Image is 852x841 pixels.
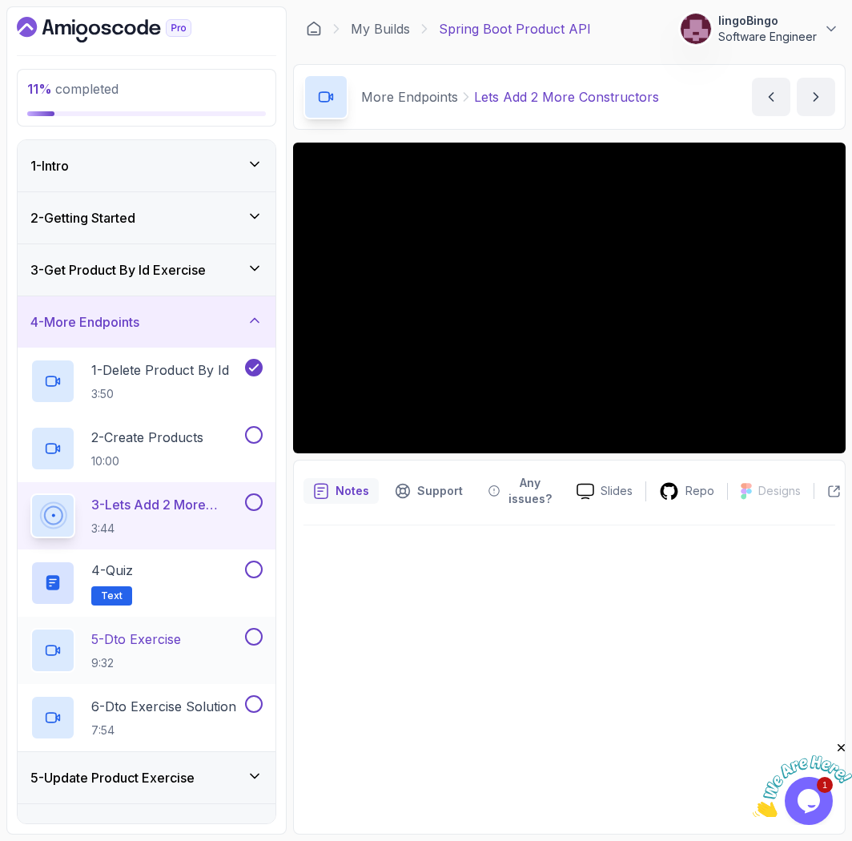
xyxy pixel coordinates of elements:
p: 7:54 [91,722,236,738]
p: Slides [601,483,633,499]
span: completed [27,81,119,97]
h3: 5 - Update Product Exercise [30,768,195,787]
h3: 2 - Getting Started [30,208,135,227]
iframe: chat widget [753,741,852,817]
p: More Endpoints [361,87,458,107]
p: Any issues? [506,475,554,507]
button: 4-More Endpoints [18,296,275,348]
p: 5 - Dto Exercise [91,630,181,649]
p: lingoBingo [718,13,817,29]
button: 4-QuizText [30,561,263,606]
p: 4 - Quiz [91,561,133,580]
h3: 3 - Get Product By Id Exercise [30,260,206,280]
p: 2 - Create Products [91,428,203,447]
button: 5-Dto Exercise9:32 [30,628,263,673]
a: Dashboard [306,21,322,37]
button: 3-Get Product By Id Exercise [18,244,275,296]
button: Support button [385,470,472,512]
button: 5-Update Product Exercise [18,752,275,803]
h3: 4 - More Endpoints [30,312,139,332]
button: 3-Lets Add 2 More Constructors3:44 [30,493,263,538]
button: Feedback button [479,470,564,512]
p: Designs [758,483,801,499]
img: user profile image [681,14,711,44]
button: 1-Intro [18,140,275,191]
button: notes button [303,470,379,512]
button: 2-Create Products10:00 [30,426,263,471]
button: 2-Getting Started [18,192,275,243]
p: Notes [336,483,369,499]
p: 3:44 [91,521,242,537]
button: 1-Delete Product By Id3:50 [30,359,263,404]
h3: 1 - Intro [30,156,69,175]
button: next content [797,78,835,116]
span: 11 % [27,81,52,97]
span: Text [101,590,123,602]
p: 1 - Delete Product By Id [91,360,229,380]
button: user profile imagelingoBingoSoftware Engineer [680,13,839,45]
p: Repo [685,483,714,499]
p: 10:00 [91,453,203,469]
button: 6-Dto Exercise Solution7:54 [30,695,263,740]
p: 9:32 [91,655,181,671]
p: Spring Boot Product API [439,19,591,38]
a: Slides [564,483,645,500]
a: Dashboard [17,17,228,42]
p: 3:50 [91,386,229,402]
button: previous content [752,78,790,116]
iframe: 3 - Lets Add 2 more constructors [293,143,846,453]
a: Repo [646,481,727,501]
h3: 6 - Java Bean Validation [30,820,169,839]
p: Lets Add 2 More Constructors [474,87,659,107]
p: Support [417,483,463,499]
p: 3 - Lets Add 2 More Constructors [91,495,242,514]
p: Software Engineer [718,29,817,45]
p: 6 - Dto Exercise Solution [91,697,236,716]
a: My Builds [351,19,410,38]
